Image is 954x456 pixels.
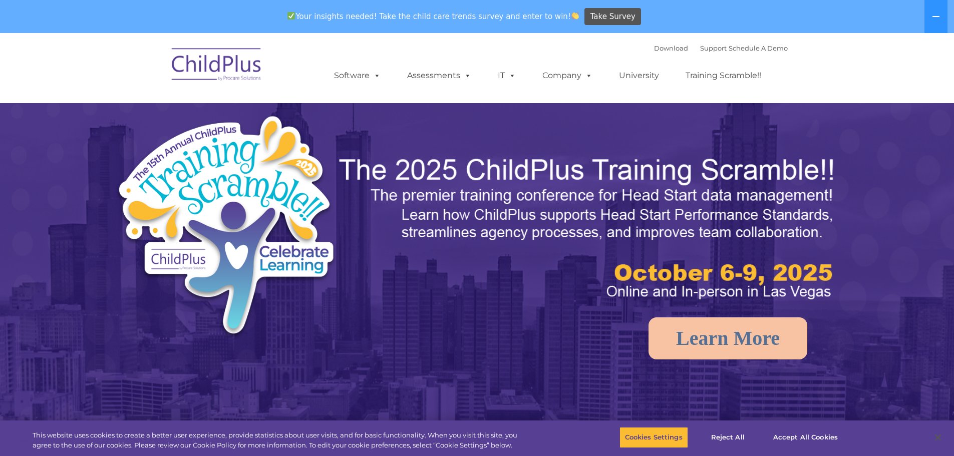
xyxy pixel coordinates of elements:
[676,66,771,86] a: Training Scramble!!
[619,427,688,448] button: Cookies Settings
[649,317,807,359] a: Learn More
[283,7,583,26] span: Your insights needed! Take the child care trends survey and enter to win!
[927,426,949,448] button: Close
[584,8,641,26] a: Take Survey
[729,44,788,52] a: Schedule A Demo
[697,427,759,448] button: Reject All
[768,427,843,448] button: Accept All Cookies
[571,12,579,20] img: 👏
[324,66,391,86] a: Software
[654,44,788,52] font: |
[532,66,602,86] a: Company
[609,66,669,86] a: University
[700,44,727,52] a: Support
[33,430,525,450] div: This website uses cookies to create a better user experience, provide statistics about user visit...
[397,66,481,86] a: Assessments
[139,66,170,74] span: Last name
[488,66,526,86] a: IT
[590,8,635,26] span: Take Survey
[654,44,688,52] a: Download
[167,41,267,91] img: ChildPlus by Procare Solutions
[139,107,182,115] span: Phone number
[287,12,295,20] img: ✅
